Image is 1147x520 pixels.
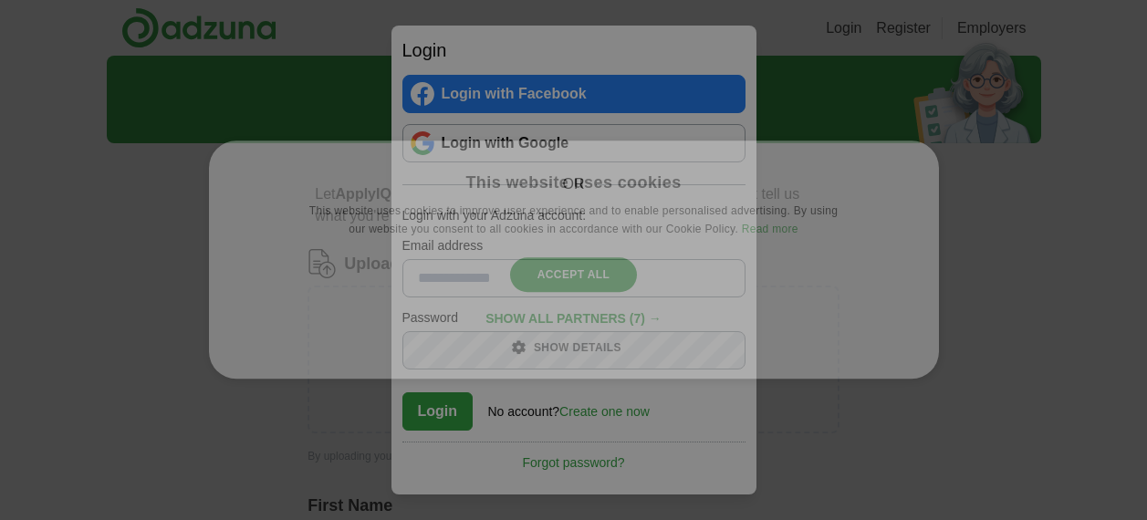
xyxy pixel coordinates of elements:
[526,338,621,357] div: Show details
[510,257,638,292] div: Accept all
[485,311,662,328] div: Show all partners (7) →
[742,224,798,236] a: Read more, opens a new window
[485,312,626,327] span: Show all partners
[465,172,681,193] div: This website uses cookies
[630,312,662,327] span: (7) →
[309,205,838,236] span: This website uses cookies to improve user experience and to enable personalised advertising. By u...
[209,140,939,379] div: Cookie consent dialog
[534,342,621,355] span: Show details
